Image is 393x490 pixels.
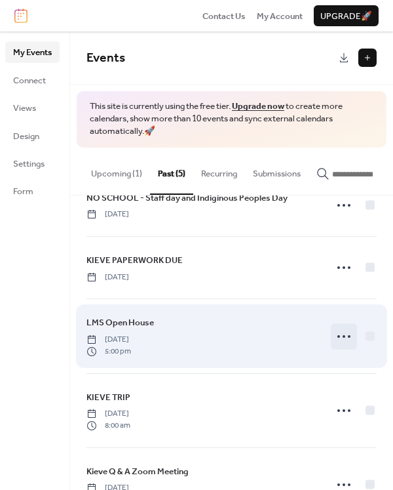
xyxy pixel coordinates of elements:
[320,10,372,23] span: Upgrade 🚀
[13,130,39,143] span: Design
[86,465,189,478] span: Kieve Q & A Zoom Meeting
[90,100,373,138] span: This site is currently using the free tier. to create more calendars, show more than 10 events an...
[13,46,52,59] span: My Events
[83,148,150,194] button: Upcoming (1)
[13,185,33,198] span: Form
[86,46,125,70] span: Events
[5,180,60,201] a: Form
[86,464,189,479] a: Kieve Q & A Zoom Meeting
[257,9,303,22] a: My Account
[86,316,154,330] a: LMS Open House
[314,5,379,26] button: Upgrade🚀
[86,253,183,268] a: KIEVE PAPERWORK DUE
[5,153,60,174] a: Settings
[86,334,131,346] span: [DATE]
[13,102,36,115] span: Views
[86,420,130,432] span: 8:00 am
[86,254,183,267] span: KIEVE PAPERWORK DUE
[5,70,60,91] a: Connect
[86,390,130,405] a: KIEVE TRIP
[245,148,309,194] button: Submissions
[86,272,129,283] span: [DATE]
[86,346,131,357] span: 5:00 pm
[232,98,284,115] a: Upgrade now
[202,9,246,22] a: Contact Us
[13,157,45,171] span: Settings
[257,10,303,23] span: My Account
[150,148,193,195] button: Past (5)
[14,9,28,23] img: logo
[86,316,154,329] span: LMS Open House
[86,408,130,420] span: [DATE]
[13,74,46,87] span: Connect
[5,97,60,118] a: Views
[5,125,60,146] a: Design
[202,10,246,23] span: Contact Us
[86,209,129,220] span: [DATE]
[5,41,60,62] a: My Events
[193,148,245,194] button: Recurring
[86,191,288,205] a: NO SCHOOL - Staff day and Indiginous Peoples Day
[86,391,130,404] span: KIEVE TRIP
